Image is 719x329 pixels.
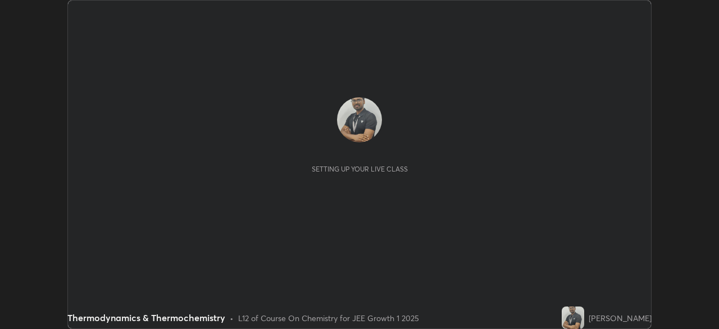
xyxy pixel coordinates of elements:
div: L12 of Course On Chemistry for JEE Growth 1 2025 [238,312,419,324]
div: Thermodynamics & Thermochemistry [67,311,225,325]
img: ccf0eef2b82d49a09d5ef3771fe7629f.jpg [337,97,382,142]
div: Setting up your live class [312,165,408,173]
div: • [230,312,234,324]
img: ccf0eef2b82d49a09d5ef3771fe7629f.jpg [562,307,584,329]
div: [PERSON_NAME] [589,312,652,324]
